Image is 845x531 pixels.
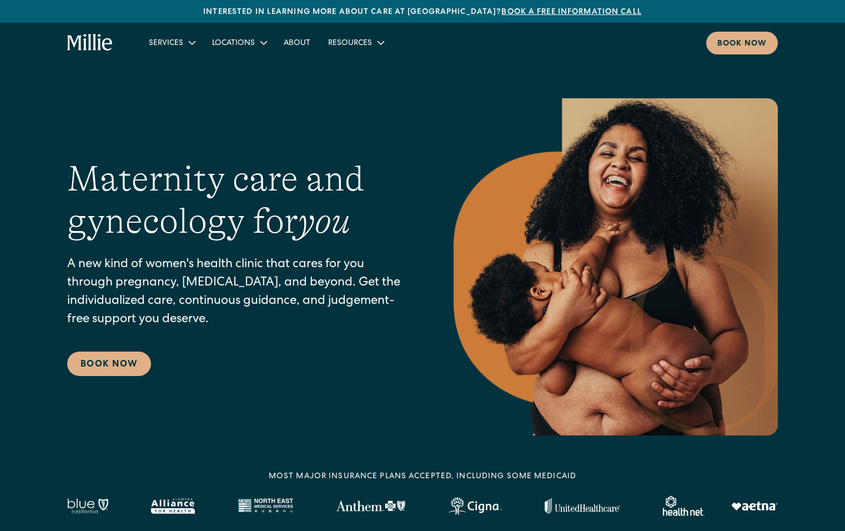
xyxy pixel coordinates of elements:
p: A new kind of women's health clinic that cares for you through pregnancy, [MEDICAL_DATA], and bey... [67,256,409,329]
a: About [275,33,319,52]
div: Locations [203,33,275,52]
img: Anthem Logo [336,500,405,512]
div: Resources [328,38,372,49]
em: you [298,201,350,241]
a: Book Now [67,352,151,376]
img: North East Medical Services logo [238,498,293,514]
img: Aetna logo [731,502,778,510]
div: Services [149,38,183,49]
div: Locations [212,38,255,49]
img: Cigna logo [448,497,502,515]
div: Book now [717,38,767,50]
a: Book now [706,32,778,54]
img: Blue California logo [67,498,108,514]
img: United Healthcare logo [545,498,620,514]
div: Resources [319,33,392,52]
a: Book a free information call [501,8,641,16]
h1: Maternity care and gynecology for [67,158,409,243]
img: Alameda Alliance logo [151,498,195,514]
img: Smiling mother with her baby in arms, celebrating body positivity and the nurturing bond of postp... [454,98,778,435]
img: Healthnet logo [663,496,705,516]
div: Services [140,33,203,52]
a: home [67,34,113,52]
div: MOST MAJOR INSURANCE PLANS ACCEPTED, INCLUDING some MEDICAID [269,471,576,483]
